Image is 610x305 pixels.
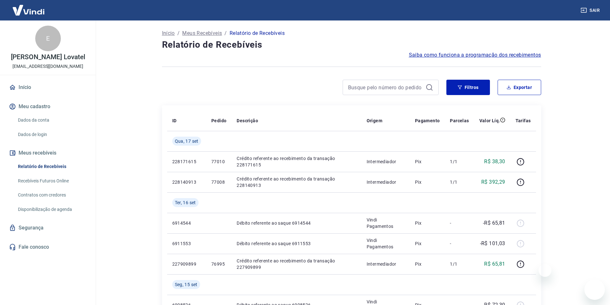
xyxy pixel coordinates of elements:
[211,179,226,185] p: 77008
[367,158,405,165] p: Intermediador
[230,29,285,37] p: Relatório de Recebíveis
[175,199,196,206] span: Ter, 16 set
[516,117,531,124] p: Tarifas
[367,117,382,124] p: Origem
[584,279,605,300] iframe: Botão para abrir a janela de mensagens
[11,54,85,60] p: [PERSON_NAME] Lovatel
[172,179,201,185] p: 228140913
[367,237,405,250] p: Vindi Pagamentos
[409,51,541,59] a: Saiba como funciona a programação dos recebimentos
[172,158,201,165] p: 228171615
[172,240,201,247] p: 6911553
[415,220,440,226] p: Pix
[162,38,541,51] h4: Relatório de Recebíveis
[539,264,551,277] iframe: Fechar mensagem
[175,138,199,144] span: Qua, 17 set
[8,146,88,160] button: Meus recebíveis
[446,80,490,95] button: Filtros
[172,220,201,226] p: 6914544
[15,160,88,173] a: Relatório de Recebíveis
[211,158,226,165] p: 77010
[175,281,198,288] span: Seg, 15 set
[481,178,505,186] p: R$ 392,29
[15,189,88,202] a: Contratos com credores
[8,0,49,20] img: Vindi
[484,158,505,165] p: R$ 38,30
[8,100,88,114] button: Meu cadastro
[367,261,405,267] p: Intermediador
[211,117,226,124] p: Pedido
[15,128,88,141] a: Dados de login
[237,155,356,168] p: Crédito referente ao recebimento da transação 228171615
[498,80,541,95] button: Exportar
[15,114,88,127] a: Dados da conta
[450,117,469,124] p: Parcelas
[237,258,356,270] p: Crédito referente ao recebimento da transação 227909899
[479,117,500,124] p: Valor Líq.
[484,260,505,268] p: R$ 65,81
[450,261,469,267] p: 1/1
[450,158,469,165] p: 1/1
[8,221,88,235] a: Segurança
[12,63,83,70] p: [EMAIL_ADDRESS][DOMAIN_NAME]
[480,240,505,247] p: -R$ 101,03
[415,117,440,124] p: Pagamento
[162,29,175,37] a: Início
[8,240,88,254] a: Fale conosco
[237,220,356,226] p: Débito referente ao saque 6914544
[15,174,88,188] a: Recebíveis Futuros Online
[237,240,356,247] p: Débito referente ao saque 6911553
[15,203,88,216] a: Disponibilização de agenda
[8,80,88,94] a: Início
[450,179,469,185] p: 1/1
[224,29,227,37] p: /
[35,26,61,51] div: E
[172,117,177,124] p: ID
[579,4,602,16] button: Sair
[177,29,180,37] p: /
[367,179,405,185] p: Intermediador
[415,240,440,247] p: Pix
[415,179,440,185] p: Pix
[211,261,226,267] p: 76995
[450,240,469,247] p: -
[172,261,201,267] p: 227909899
[348,83,423,92] input: Busque pelo número do pedido
[483,219,505,227] p: -R$ 65,81
[237,176,356,189] p: Crédito referente ao recebimento da transação 228140913
[415,261,440,267] p: Pix
[415,158,440,165] p: Pix
[367,217,405,229] p: Vindi Pagamentos
[450,220,469,226] p: -
[182,29,222,37] a: Meus Recebíveis
[237,117,258,124] p: Descrição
